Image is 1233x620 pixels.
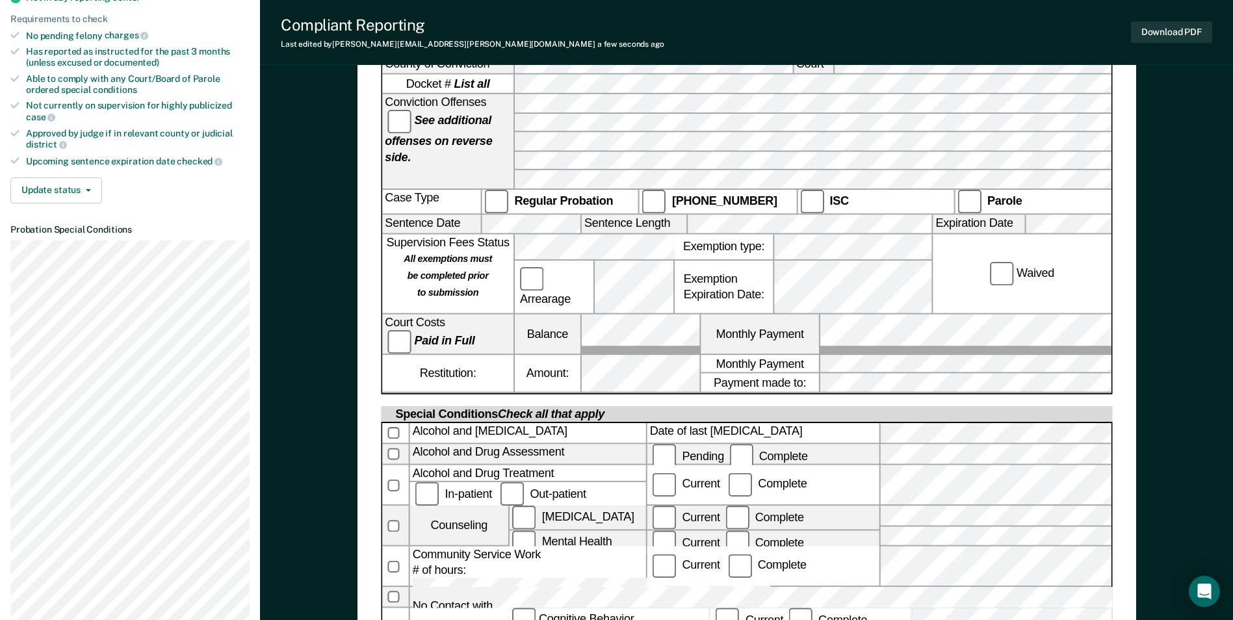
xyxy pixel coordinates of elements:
input: Paid in Full [387,329,411,353]
strong: Paid in Full [414,334,474,347]
label: Current [649,478,722,491]
strong: All exemptions must be completed prior to submission [404,252,492,298]
input: [MEDICAL_DATA] [512,506,536,529]
button: Download PDF [1131,21,1212,43]
label: Current [649,536,722,549]
div: Able to comply with any Court/Board of Parole ordered special [26,73,250,96]
div: Case Type [382,190,480,213]
div: No pending felony [26,30,250,42]
label: Out-patient [497,487,588,500]
label: Complete [723,536,807,549]
input: Complete [725,531,749,554]
div: Exemption Expiration Date: [675,261,773,313]
div: Alcohol and Drug Treatment [409,465,645,481]
input: See additional offenses on reverse side. [387,110,411,133]
input: Arrearage [520,267,543,291]
input: Parole [957,190,981,213]
label: Amount: [515,355,580,392]
input: Mental Health [512,531,536,554]
span: a few seconds ago [597,40,664,49]
input: Current [652,473,675,497]
input: Current [652,554,675,578]
label: Date of last [MEDICAL_DATA] [647,423,878,443]
span: documented) [104,57,159,68]
label: In-patient [412,487,497,500]
input: ISC [799,190,823,213]
span: checked [177,156,222,166]
label: Arrearage [517,267,591,307]
label: [MEDICAL_DATA] [510,506,646,529]
div: Open Intercom Messenger [1189,576,1220,607]
label: Waived [987,261,1057,285]
dt: Probation Special Conditions [10,224,250,235]
strong: Regular Probation [514,194,613,207]
div: Community Service Work # of hours: [409,547,645,586]
label: Balance [515,314,580,354]
input: In-patient [415,482,438,506]
span: Docket # [406,76,489,92]
label: Current [649,510,722,523]
input: Waived [990,261,1013,285]
input: Complete [728,554,751,578]
input: Current [652,506,675,529]
label: Current [649,559,722,572]
div: Approved by judge if in relevant county or judicial [26,128,250,150]
div: Complete [725,559,809,572]
div: Restitution: [382,355,513,392]
div: Requirements to check [10,14,250,25]
input: Pending [652,445,675,468]
label: Monthly Payment [701,355,819,373]
div: Court Costs [382,314,513,354]
div: Alcohol and Drug Assessment [409,445,645,464]
div: Compliant Reporting [281,16,664,34]
label: Exemption type: [675,234,773,259]
div: Not currently on supervision for highly publicized [26,100,250,122]
button: Update status [10,177,102,203]
strong: See additional offenses on reverse side. [385,114,492,164]
label: Payment made to: [701,374,819,392]
div: Special Conditions [393,406,607,422]
strong: Parole [987,194,1022,207]
span: Check all that apply [498,407,604,420]
div: Counseling [409,506,508,545]
input: Regular Probation [484,190,508,213]
strong: List all [454,77,489,90]
label: Monthly Payment [701,314,819,354]
input: [PHONE_NUMBER] [642,190,666,213]
label: Sentence Length [582,215,686,233]
input: Complete [728,473,751,497]
div: Has reported as instructed for the past 3 months (unless excused or [26,46,250,68]
label: Expiration Date [933,215,1024,233]
span: charges [105,30,149,40]
label: Sentence Date [382,215,480,233]
div: Upcoming sentence expiration date [26,155,250,167]
label: Mental Health [510,531,646,554]
label: Pending [649,449,726,462]
strong: ISC [829,194,848,207]
div: Alcohol and [MEDICAL_DATA] [409,423,645,443]
input: Complete [729,445,753,468]
label: Complete [725,478,809,491]
div: Last edited by [PERSON_NAME][EMAIL_ADDRESS][PERSON_NAME][DOMAIN_NAME] [281,40,664,49]
strong: [PHONE_NUMBER] [672,194,777,207]
input: Out-patient [500,482,523,506]
div: Supervision Fees Status [382,234,513,313]
input: Current [652,531,675,554]
label: Complete [723,510,807,523]
div: Conviction Offenses [382,94,513,188]
span: conditions [93,84,137,95]
span: case [26,112,55,122]
label: Complete [727,449,811,462]
input: Complete [725,506,749,529]
span: district [26,139,67,149]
